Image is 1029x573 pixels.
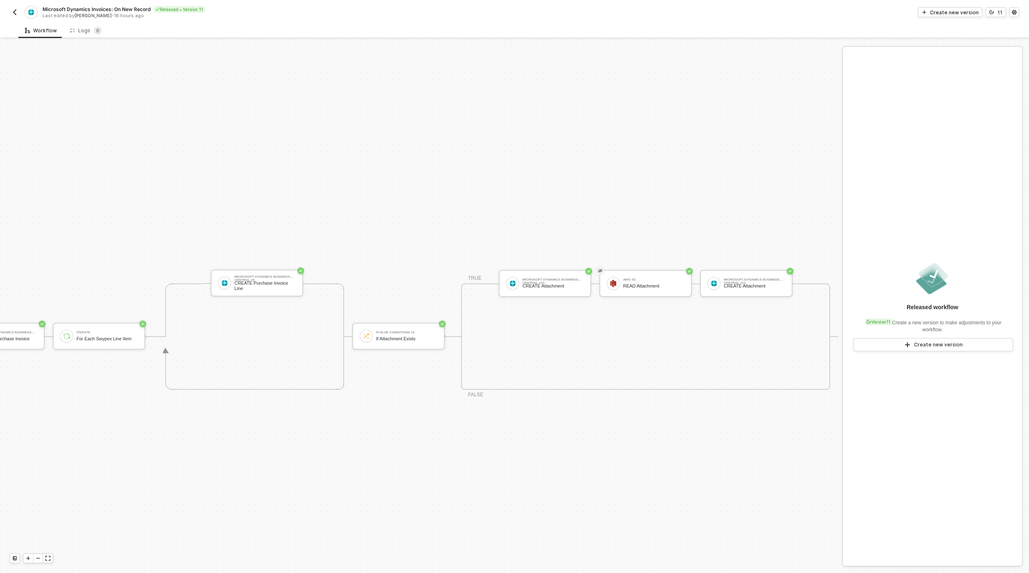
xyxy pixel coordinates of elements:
span: eye-invisible [598,267,603,274]
div: Microsoft Dynamics Business Central #10 [522,278,584,281]
div: AWS S3 [623,278,684,281]
span: Microsoft Dynamics Invoices: On New Record [43,6,151,13]
div: CREATE Attachment [724,283,785,289]
div: Released workflow [907,303,958,311]
img: icon [221,279,228,287]
div: Version 11 [865,319,892,325]
div: If-Else Conditions #2 [376,331,437,334]
div: Create new version [930,9,979,16]
div: Iterate [77,331,138,334]
div: Microsoft Dynamics Business Central #11 [724,278,785,281]
span: icon-success-page [297,267,304,274]
img: icon [63,333,70,340]
img: icon [610,280,617,287]
span: icon-play [904,342,911,348]
img: back [11,9,18,16]
span: icon-expand [45,556,50,561]
div: Create a new version to make adjustments to your workflow. [853,315,1012,333]
div: CREATE Attachment [522,283,584,289]
button: Create new version [918,7,982,17]
img: icon [509,280,516,287]
span: icon-settings [1012,10,1017,15]
button: back [10,7,20,17]
div: For Each Swypex Line Item [77,336,138,342]
img: released.png [914,261,950,297]
div: Microsoft Dynamics Business Central #5 [234,275,296,279]
span: icon-success-page [686,268,693,274]
span: icon-success-page [439,321,446,327]
span: icon-success-page [140,321,146,327]
span: icon-play [26,556,31,561]
span: icon-play [922,10,927,15]
span: icon-minus [36,556,41,561]
div: Create new version [914,342,963,348]
div: If Attachment Exists [376,336,437,342]
span: icon-success-page [585,268,592,274]
button: Create new version [853,338,1013,351]
img: icon [710,280,718,287]
div: Workflow [25,27,57,34]
div: CREATE Purchase Invoice Line [234,281,296,291]
span: icon-success-page [787,268,793,274]
div: 11 [997,9,1002,16]
span: icon-versioning [989,10,994,15]
span: icon-success-page [39,321,45,327]
div: FALSE [468,391,483,399]
div: Last edited by - 18 hours ago [43,13,514,19]
img: icon [363,333,370,340]
span: [PERSON_NAME] [74,13,112,18]
div: TRUE [468,274,482,282]
div: Logs [70,27,102,35]
img: integration-icon [27,9,34,16]
span: 6 [96,27,99,34]
sup: 6 [94,27,102,35]
span: icon-versioning [867,319,871,324]
button: 11 [986,7,1006,17]
div: READ Attachment [623,283,684,289]
div: Released • Version 11 [154,6,205,13]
